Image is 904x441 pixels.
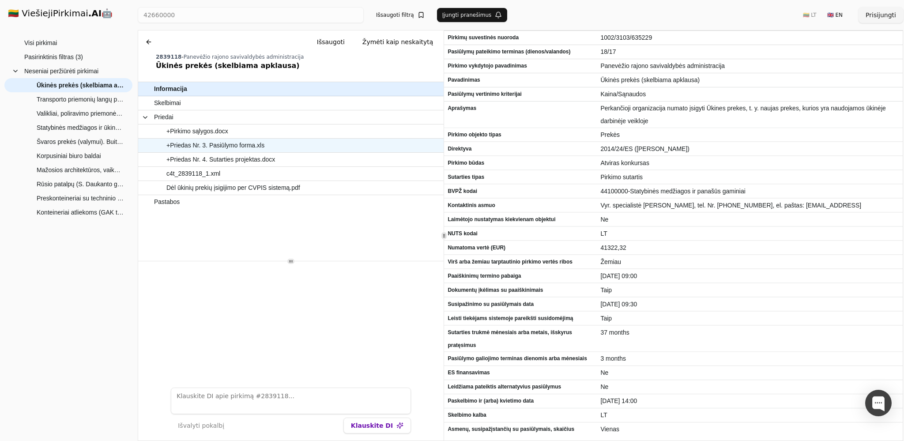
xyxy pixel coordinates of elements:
[448,326,593,352] span: Sutarties trukmė mėnesiais arba metais, išskyrus pratęsimus
[154,83,187,95] span: Informacija
[24,50,83,64] span: Pasirinktinis filtras (3)
[600,241,899,254] span: 41322,32
[166,167,220,180] span: c4t_2839118_1.xml
[37,107,124,120] span: Valikliai, poliravimo priemonės* (AMOS) (skelbiama apklausa)
[600,213,899,226] span: Ne
[448,366,593,379] span: ES finansavimas
[355,34,441,50] button: Žymėti kaip neskaitytą
[600,88,899,101] span: Kaina/Sąnaudos
[448,241,593,254] span: Numatoma vertė (EUR)
[600,381,899,393] span: Ne
[37,177,124,191] span: Rūsio patalpų (S. Daukanto g. 28A, [GEOGRAPHIC_DATA]) remonto darbai
[24,64,98,78] span: Neseniai peržiūrėti pirkimai
[156,54,181,60] span: 2839118
[600,256,899,268] span: Žemiau
[600,423,899,436] span: Vienas
[600,298,899,311] span: [DATE] 09:30
[371,8,430,22] button: Išsaugoti filtrą
[448,298,593,311] span: Susipažinimo su pasiūlymais data
[166,125,228,138] span: +Pirkimo sąlygos.docx
[600,284,899,297] span: Taip
[437,8,508,22] button: Įjungti pranešimus
[166,139,264,152] span: +Priedas Nr. 3. Pasiūlymo forma.xls
[448,60,593,72] span: Pirkimo vykdytojo pavadinimas
[37,206,124,219] span: Konteineriai atliekoms (GAK tipo) (Atviras supaprastintas konkursas)
[37,163,124,177] span: Mažosios architektūros, vaikų žaidimų ir sporto elementai prie Vytauto Valiušio keramikos muzieja...
[600,395,899,407] span: [DATE] 14:00
[448,31,593,44] span: Pirkimų suvestinės nuoroda
[448,45,593,58] span: Pasiūlymų pateikimo terminas (dienos/valandos)
[37,135,124,148] span: Švaros prekės (valymui). Buitinės chemijos priemonės - skelbiama apklausa
[448,171,593,184] span: Sutarties tipas
[37,93,124,106] span: Transporto priemonių langų plovimo skysčių pirkimas
[600,102,899,128] span: Perkančioji organizacija numato įsigyti Ūkines prekes, t. y. naujas prekes, kurios yra naudojamos...
[822,8,848,22] button: 🇬🇧 EN
[448,270,593,283] span: Paaiškinimų termino pabaiga
[448,128,593,141] span: Pirkimo objekto tipas
[600,366,899,379] span: Ne
[448,199,593,212] span: Kontaktinis asmuo
[600,157,899,170] span: Atviras konkursas
[154,111,173,124] span: Priedai
[343,418,411,433] button: Klauskite DI
[37,192,124,205] span: Preskonteineriai su techninio aptarnavimo paslaugomis (supaprastintas atviras pirkimas)
[24,36,57,49] span: Visi pirkimai
[448,88,593,101] span: Pasiūlymų vertinimo kriterijai
[600,199,899,225] span: Vyr. specialistė [PERSON_NAME], tel. Nr. [PHONE_NUMBER], el. paštas: [EMAIL_ADDRESS][PERSON_NAME]...
[448,312,593,325] span: Leisti tiekėjams sistemoje pareikšti susidomėjimą
[138,7,364,23] input: Greita paieška...
[37,121,124,134] span: Statybinės medžiagos ir ūkinės prekės (preliminari) (Skelbiama apklausa)
[154,196,180,208] span: Pastabos
[448,74,593,87] span: Pavadinimas
[448,256,593,268] span: Virš arba žemiau tarptautinio pirkimo vertės ribos
[600,312,899,325] span: Taip
[88,8,102,19] strong: .AI
[600,31,899,44] span: 1002/3103/635229
[448,185,593,198] span: BVPŽ kodai
[166,181,300,194] span: Dėl ūkinių prekių įsigijimo per CVPIS sistemą.pdf
[448,102,593,115] span: Aprašymas
[154,97,181,109] span: Skelbimai
[448,143,593,155] span: Direktyva
[310,34,352,50] button: Išsaugoti
[37,149,101,162] span: Korpusiniai biuro baldai
[156,53,440,60] div: -
[448,395,593,407] span: Paskelbimo ir (arba) kvietimo data
[37,79,124,92] span: Ūkinės prekės (skelbiama apklausa)
[448,423,593,436] span: Asmenų, susipažįstančių su pasiūlymais, skaičius
[448,227,593,240] span: NUTS kodai
[166,153,275,166] span: +Priedas Nr. 4. Sutarties projektas.docx
[600,60,899,72] span: Panevėžio rajono savivaldybės administracija
[156,60,440,71] div: Ūkinės prekės (skelbiama apklausa)
[600,409,899,422] span: LT
[448,352,593,365] span: Pasiūlymo galiojimo terminas dienomis arba mėnesiais
[448,213,593,226] span: Laimėtojo nustatymas kiekvienam objektui
[600,185,899,198] span: 44100000-Statybinės medžiagos ir panašūs gaminiai
[600,143,899,155] span: 2014/24/ES ([PERSON_NAME])
[448,409,593,422] span: Skelbimo kalba
[184,54,304,60] span: Panevėžio rajono savivaldybės administracija
[600,270,899,283] span: [DATE] 09:00
[600,128,899,141] span: Prekės
[448,381,593,393] span: Leidžiama pateiktis alternatyvius pasiūlymus
[600,227,899,240] span: LT
[600,45,899,58] span: 18/17
[600,171,899,184] span: Pirkimo sutartis
[859,7,903,23] button: Prisijungti
[448,284,593,297] span: Dokumentų įkėlimas su paaiškinimais
[600,74,899,87] span: Ūkinės prekės (skelbiama apklausa)
[600,326,899,339] span: 37 months
[600,352,899,365] span: 3 months
[448,157,593,170] span: Pirkimo būdas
